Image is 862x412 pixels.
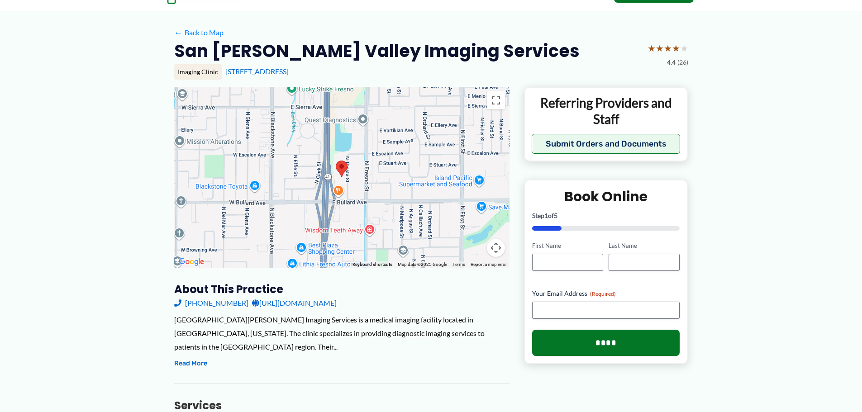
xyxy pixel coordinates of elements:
[590,290,616,297] span: (Required)
[487,91,505,109] button: Toggle fullscreen view
[532,95,681,128] p: Referring Providers and Staff
[252,296,337,310] a: [URL][DOMAIN_NAME]
[174,358,207,369] button: Read More
[664,40,672,57] span: ★
[532,289,680,298] label: Your Email Address
[487,239,505,257] button: Map camera controls
[452,262,465,267] a: Terms (opens in new tab)
[174,296,248,310] a: [PHONE_NUMBER]
[174,26,224,39] a: ←Back to Map
[174,313,510,353] div: [GEOGRAPHIC_DATA][PERSON_NAME] Imaging Services is a medical imaging facility located in [GEOGRAP...
[398,262,447,267] span: Map data ©2025 Google
[532,134,681,154] button: Submit Orders and Documents
[174,282,510,296] h3: About this practice
[532,213,680,219] p: Step of
[544,212,548,219] span: 1
[677,57,688,68] span: (26)
[648,40,656,57] span: ★
[174,28,183,37] span: ←
[471,262,507,267] a: Report a map error
[176,256,206,268] a: Open this area in Google Maps (opens a new window)
[609,242,680,250] label: Last Name
[554,212,557,219] span: 5
[672,40,680,57] span: ★
[176,256,206,268] img: Google
[174,64,222,80] div: Imaging Clinic
[352,261,392,268] button: Keyboard shortcuts
[225,67,289,76] a: [STREET_ADDRESS]
[667,57,676,68] span: 4.4
[656,40,664,57] span: ★
[532,188,680,205] h2: Book Online
[174,40,580,62] h2: San [PERSON_NAME] Valley Imaging Services
[532,242,603,250] label: First Name
[680,40,688,57] span: ★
